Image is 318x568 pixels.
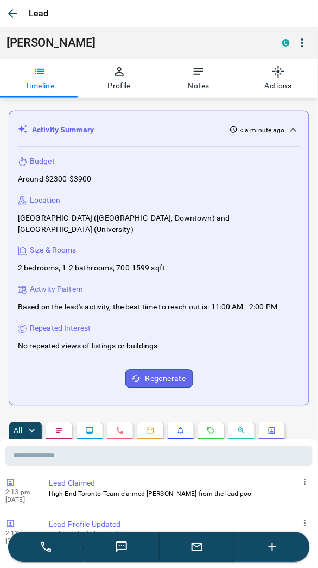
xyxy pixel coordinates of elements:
p: Around $2300-$3900 [18,173,91,185]
p: High End Toronto Team claimed [PERSON_NAME] from the lead pool [49,489,308,499]
svg: Lead Browsing Activity [85,427,94,435]
button: Notes [159,59,239,98]
p: 2:13 pm [5,530,38,538]
svg: Emails [146,427,155,435]
p: All [14,427,22,435]
p: [DATE] [5,538,38,545]
p: Repeated Interest [30,323,91,334]
p: updated the following fields: [49,531,308,538]
p: No repeated views of listings or buildings [18,341,158,352]
p: Based on the lead's activity, the best time to reach out is: 11:00 AM - 2:00 PM [18,302,277,313]
svg: Requests [207,427,215,435]
p: Location [30,195,60,206]
p: Budget [30,156,55,167]
p: [DATE] [5,496,38,504]
button: Regenerate [125,370,193,388]
p: < a minute ago [240,125,285,135]
svg: Notes [55,427,63,435]
p: Lead Profile Updated [49,519,308,531]
p: 2:13 pm [5,489,38,496]
p: Lead Claimed [49,478,308,489]
svg: Listing Alerts [176,427,185,435]
p: Size & Rooms [30,245,77,256]
svg: Calls [116,427,124,435]
h1: [PERSON_NAME] [7,36,266,50]
p: 2 bedrooms, 1-2 bathrooms, 700-1599 sqft [18,263,165,274]
p: Lead [29,7,49,20]
p: Activity Pattern [30,284,83,295]
svg: Opportunities [237,427,246,435]
button: Profile [80,59,160,98]
svg: Agent Actions [268,427,276,435]
div: Activity Summary< a minute ago [18,120,300,140]
div: condos.ca [282,39,290,47]
p: Activity Summary [32,124,94,135]
p: [GEOGRAPHIC_DATA] ([GEOGRAPHIC_DATA], Downtown) and [GEOGRAPHIC_DATA] (University) [18,212,300,235]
